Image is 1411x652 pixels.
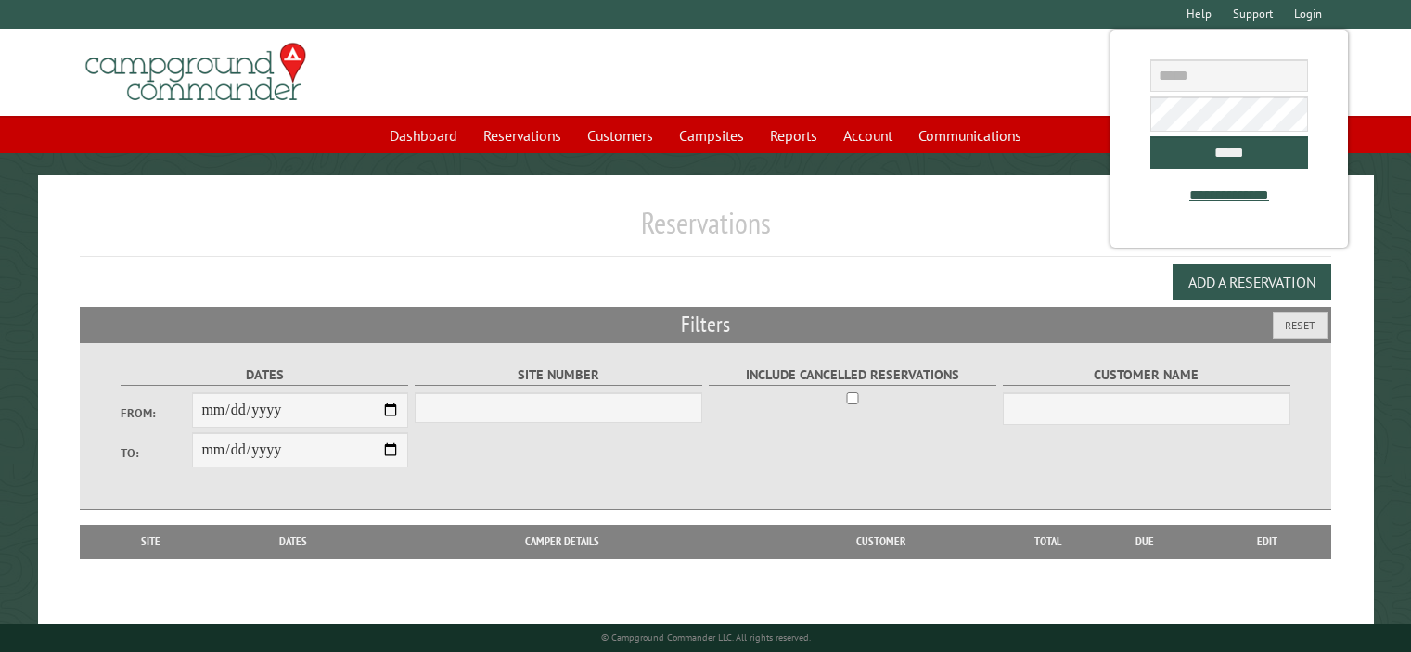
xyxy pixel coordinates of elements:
[80,36,312,109] img: Campground Commander
[907,118,1033,153] a: Communications
[121,444,193,462] label: To:
[832,118,904,153] a: Account
[212,525,374,558] th: Dates
[374,525,750,558] th: Camper Details
[378,118,468,153] a: Dashboard
[1173,264,1331,300] button: Add a Reservation
[1003,364,1291,386] label: Customer Name
[80,307,1331,342] h2: Filters
[709,364,997,386] label: Include Cancelled Reservations
[750,525,1011,558] th: Customer
[759,118,828,153] a: Reports
[601,632,811,644] small: © Campground Commander LLC. All rights reserved.
[121,404,193,422] label: From:
[1085,525,1204,558] th: Due
[80,205,1331,256] h1: Reservations
[668,118,755,153] a: Campsites
[1204,525,1331,558] th: Edit
[576,118,664,153] a: Customers
[1273,312,1328,339] button: Reset
[121,364,409,386] label: Dates
[415,364,703,386] label: Site Number
[1011,525,1085,558] th: Total
[472,118,572,153] a: Reservations
[89,525,212,558] th: Site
